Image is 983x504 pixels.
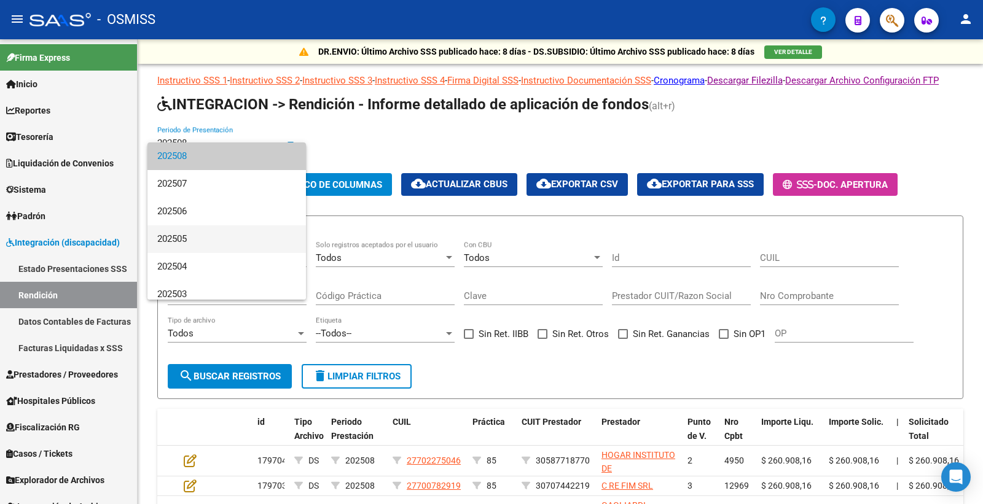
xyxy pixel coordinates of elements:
[157,281,296,308] span: 202503
[157,170,296,198] span: 202507
[157,253,296,281] span: 202504
[157,142,296,170] span: 202508
[941,462,971,492] div: Open Intercom Messenger
[157,225,296,253] span: 202505
[157,198,296,225] span: 202506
